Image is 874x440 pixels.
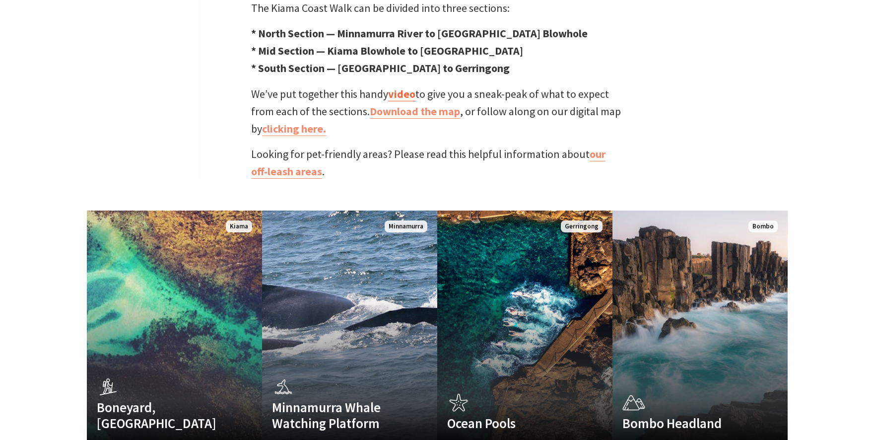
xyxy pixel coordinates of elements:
strong: * South Section — [GEOGRAPHIC_DATA] to Gerringong [251,61,510,75]
a: our off-leash areas [251,147,605,179]
span: Bombo [748,220,778,233]
h4: Ocean Pools [447,415,576,431]
p: Looking for pet-friendly areas? Please read this helpful information about . [251,146,623,180]
h4: Boneyard, [GEOGRAPHIC_DATA] [97,399,226,432]
a: Download the map [370,104,460,119]
a: video [388,87,415,101]
p: We’ve put together this handy to give you a sneak-peak of what to expect from each of the section... [251,85,623,138]
h4: Bombo Headland [622,415,751,431]
span: Kiama [226,220,252,233]
strong: * Mid Section — Kiama Blowhole to [GEOGRAPHIC_DATA] [251,44,523,58]
h4: Minnamurra Whale Watching Platform [272,399,401,432]
span: Gerringong [561,220,603,233]
span: Minnamurra [385,220,427,233]
strong: * North Section — Minnamurra River to [GEOGRAPHIC_DATA] Blowhole [251,26,588,40]
a: clicking here. [262,122,326,136]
